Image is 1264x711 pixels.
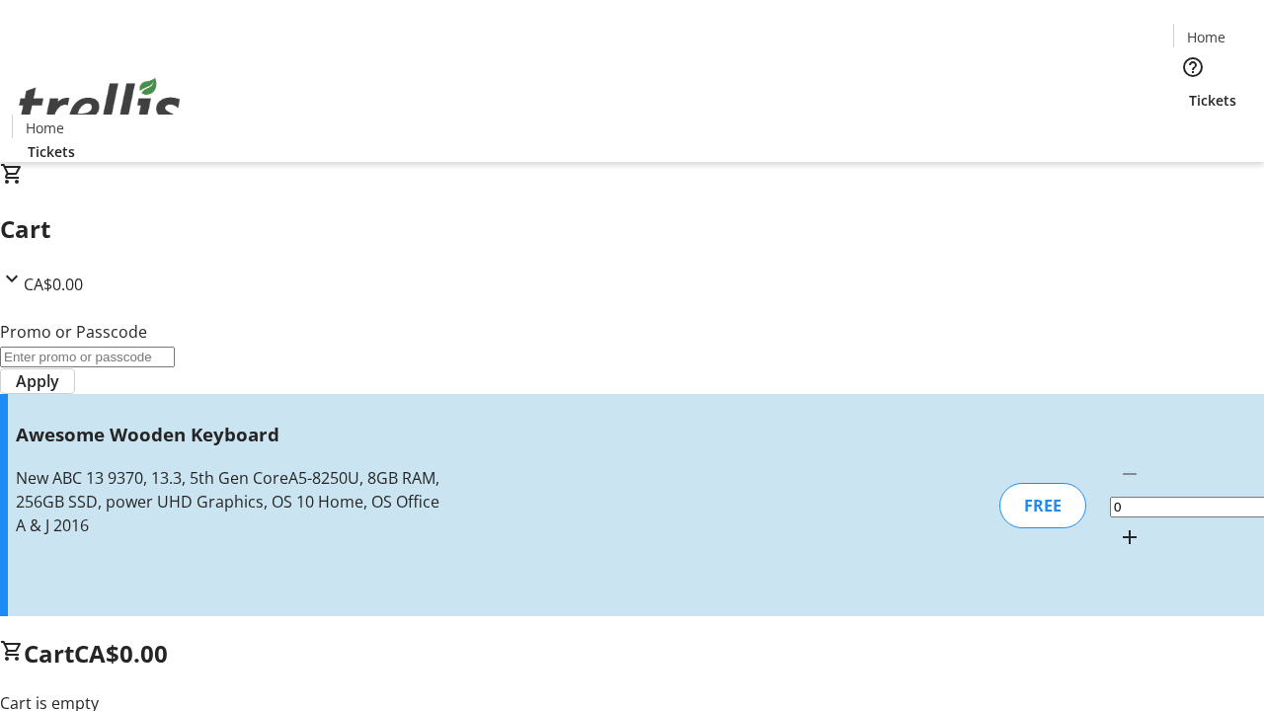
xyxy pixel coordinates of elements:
[16,369,59,393] span: Apply
[74,637,168,670] span: CA$0.00
[16,466,447,537] div: New ABC 13 9370, 13.3, 5th Gen CoreA5-8250U, 8GB RAM, 256GB SSD, power UHD Graphics, OS 10 Home, ...
[1189,90,1236,111] span: Tickets
[1173,47,1213,87] button: Help
[999,483,1086,528] div: FREE
[16,421,447,448] h3: Awesome Wooden Keyboard
[24,274,83,295] span: CA$0.00
[13,118,76,138] a: Home
[12,56,188,155] img: Orient E2E Organization q70Q7hIrxM's Logo
[1187,27,1225,47] span: Home
[1173,90,1252,111] a: Tickets
[1173,111,1213,150] button: Cart
[26,118,64,138] span: Home
[28,141,75,162] span: Tickets
[1174,27,1237,47] a: Home
[1110,517,1149,557] button: Increment by one
[12,141,91,162] a: Tickets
